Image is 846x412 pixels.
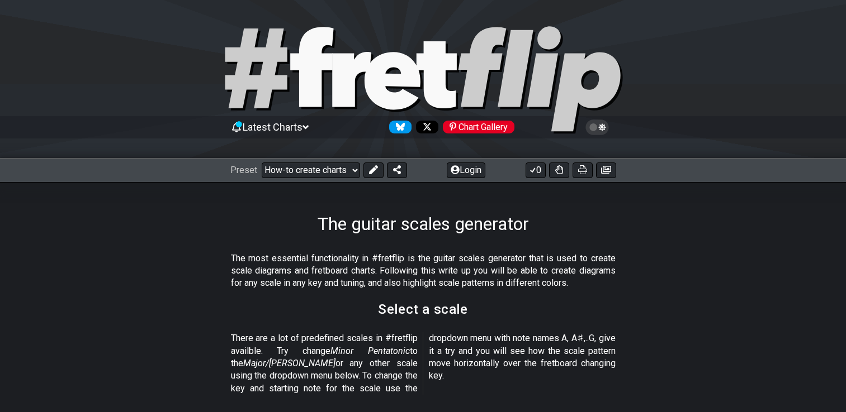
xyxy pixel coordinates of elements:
[596,162,616,178] button: Create image
[412,121,438,133] a: Follow #fretflip at X
[231,252,616,290] p: The most essential functionality in #fretflip is the guitar scales generator that is used to crea...
[230,165,257,175] span: Preset
[318,213,529,234] h1: The guitar scales generator
[526,162,546,178] button: 0
[573,162,593,178] button: Print
[447,162,485,178] button: Login
[243,358,335,368] em: Major/[PERSON_NAME]
[385,121,412,133] a: Follow #fretflip at Bluesky
[231,332,616,395] p: There are a lot of predefined scales in #fretflip availble. Try change to the or any other scale ...
[378,303,467,315] h2: Select a scale
[243,121,303,133] span: Latest Charts
[443,121,514,133] div: Chart Gallery
[330,346,409,356] em: Minor Pentatonic
[262,162,360,178] select: Preset
[591,122,604,132] span: Toggle light / dark theme
[438,121,514,133] a: #fretflip at Pinterest
[387,162,407,178] button: Share Preset
[549,162,569,178] button: Toggle Dexterity for all fretkits
[363,162,384,178] button: Edit Preset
